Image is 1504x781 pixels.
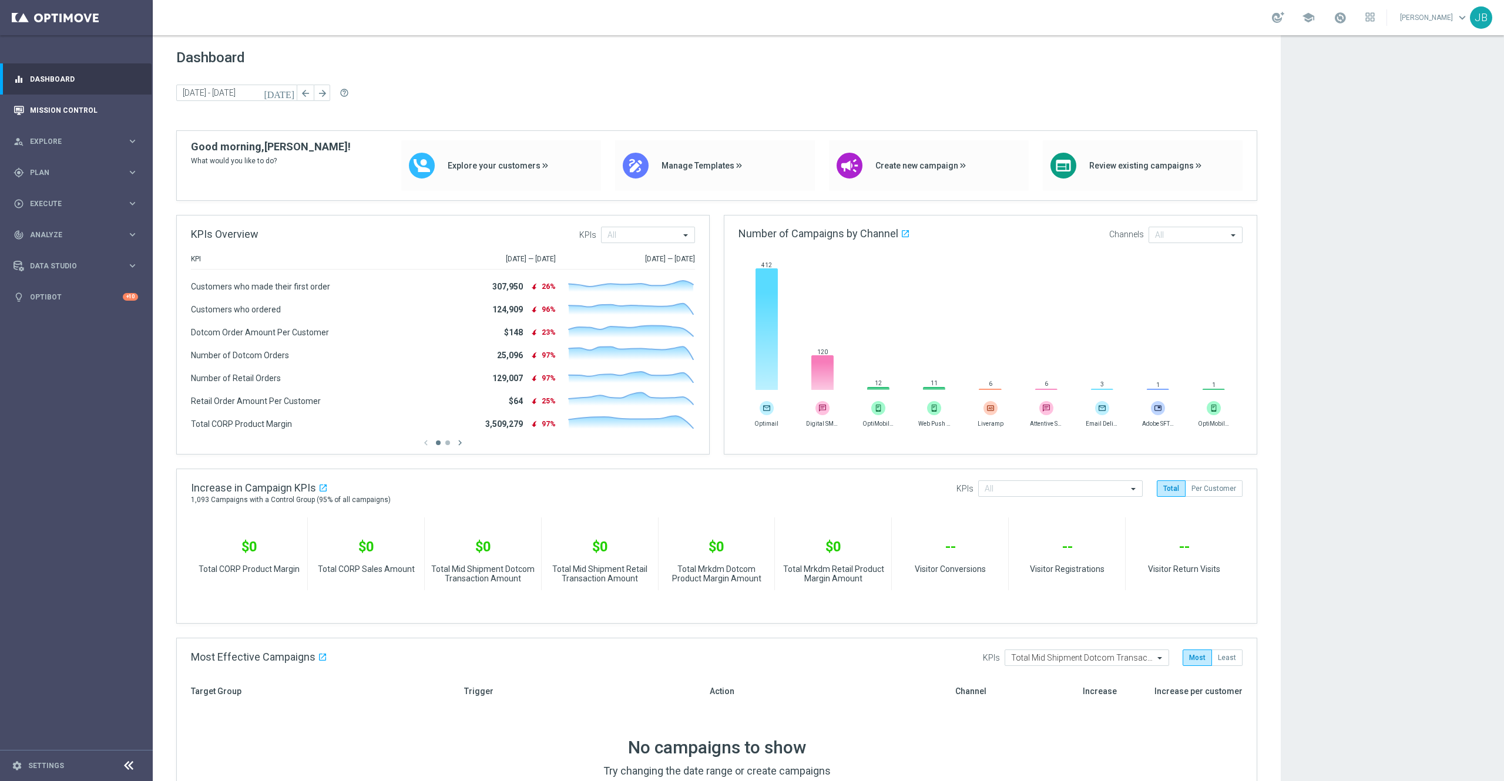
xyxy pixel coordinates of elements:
span: Plan [30,169,127,176]
button: Data Studio keyboard_arrow_right [13,261,139,271]
div: Explore [14,136,127,147]
a: Mission Control [30,95,138,126]
a: [PERSON_NAME]keyboard_arrow_down [1399,9,1470,26]
div: Dashboard [14,63,138,95]
div: Plan [14,167,127,178]
i: person_search [14,136,24,147]
button: gps_fixed Plan keyboard_arrow_right [13,168,139,177]
i: track_changes [14,230,24,240]
a: Dashboard [30,63,138,95]
i: settings [12,760,22,771]
div: +10 [123,293,138,301]
span: Explore [30,138,127,145]
a: Settings [28,762,64,769]
button: person_search Explore keyboard_arrow_right [13,137,139,146]
a: Optibot [30,281,123,312]
div: JB [1470,6,1492,29]
i: keyboard_arrow_right [127,229,138,240]
div: Mission Control [14,95,138,126]
button: track_changes Analyze keyboard_arrow_right [13,230,139,240]
button: equalizer Dashboard [13,75,139,84]
span: Data Studio [30,262,127,270]
div: Execute [14,198,127,209]
i: keyboard_arrow_right [127,167,138,178]
button: Mission Control [13,106,139,115]
span: Analyze [30,231,127,238]
button: lightbulb Optibot +10 [13,292,139,302]
i: gps_fixed [14,167,24,178]
div: Optibot [14,281,138,312]
i: lightbulb [14,292,24,302]
i: play_circle_outline [14,198,24,209]
i: keyboard_arrow_right [127,198,138,209]
div: Analyze [14,230,127,240]
i: equalizer [14,74,24,85]
span: keyboard_arrow_down [1456,11,1469,24]
span: school [1302,11,1315,24]
div: Data Studio [14,261,127,271]
i: keyboard_arrow_right [127,260,138,271]
span: Execute [30,200,127,207]
i: keyboard_arrow_right [127,136,138,147]
button: play_circle_outline Execute keyboard_arrow_right [13,199,139,208]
